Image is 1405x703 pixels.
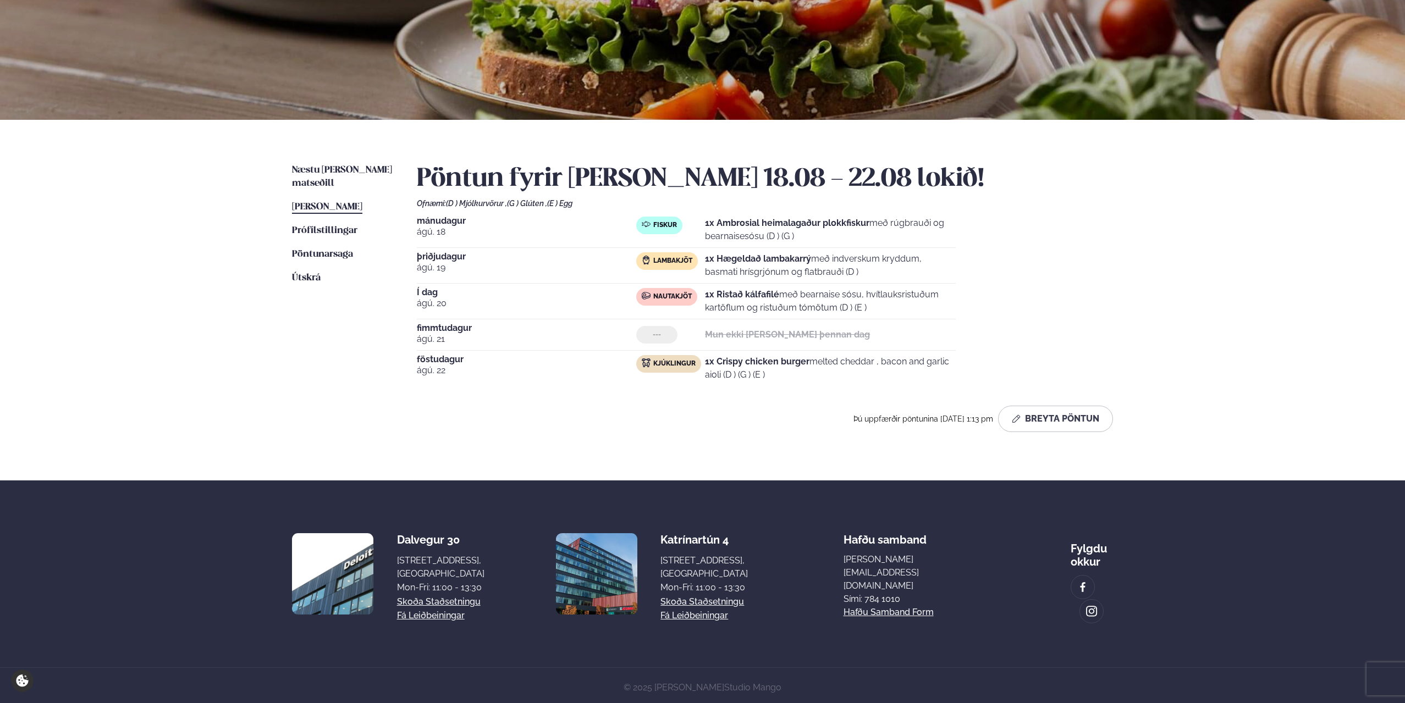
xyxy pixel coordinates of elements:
[844,553,976,593] a: [PERSON_NAME][EMAIL_ADDRESS][DOMAIN_NAME]
[660,595,744,608] a: Skoða staðsetningu
[292,273,321,283] span: Útskrá
[11,669,34,692] a: Cookie settings
[1071,533,1113,568] div: Fylgdu okkur
[397,533,484,546] div: Dalvegur 30
[705,252,956,279] p: með indverskum kryddum, basmati hrísgrjónum og flatbrauði (D )
[705,288,956,314] p: með bearnaise sósu, hvítlauksristuðum kartöflum og ristuðum tómötum (D ) (E )
[417,225,636,239] span: ágú. 18
[292,224,357,237] a: Prófílstillingar
[844,524,927,546] span: Hafðu samband
[1077,581,1089,594] img: image alt
[292,164,395,190] a: Næstu [PERSON_NAME] matseðill
[642,256,651,264] img: Lamb.svg
[705,289,779,300] strong: 1x Ristað kálfafilé
[660,533,748,546] div: Katrínartún 4
[397,554,484,580] div: [STREET_ADDRESS], [GEOGRAPHIC_DATA]
[642,220,651,229] img: fish.svg
[998,406,1113,432] button: Breyta Pöntun
[417,217,636,225] span: mánudagur
[705,253,811,264] strong: 1x Hægeldað lambakarrý
[292,202,362,212] span: [PERSON_NAME]
[417,261,636,274] span: ágú. 19
[417,324,636,333] span: fimmtudagur
[1080,600,1103,623] a: image alt
[292,226,357,235] span: Prófílstillingar
[653,330,661,339] span: ---
[417,164,1113,195] h2: Pöntun fyrir [PERSON_NAME] 18.08 - 22.08 lokið!
[660,581,748,594] div: Mon-Fri: 11:00 - 13:30
[417,288,636,297] span: Í dag
[1086,605,1098,618] img: image alt
[292,165,392,188] span: Næstu [PERSON_NAME] matseðill
[417,333,636,346] span: ágú. 21
[417,199,1113,208] div: Ofnæmi:
[507,199,547,208] span: (G ) Glúten ,
[417,364,636,377] span: ágú. 22
[853,414,994,423] span: Þú uppfærðir pöntunina [DATE] 1:13 pm
[844,606,934,619] a: Hafðu samband form
[1071,575,1094,599] a: image alt
[705,356,809,367] strong: 1x Crispy chicken burger
[642,358,651,367] img: chicken.svg
[417,297,636,310] span: ágú. 20
[653,257,692,265] span: Lambakjöt
[724,682,781,693] a: Studio Mango
[417,252,636,261] span: þriðjudagur
[653,292,692,301] span: Nautakjöt
[556,533,637,615] img: image alt
[660,609,728,622] a: Fá leiðbeiningar
[653,221,677,230] span: Fiskur
[292,533,373,615] img: image alt
[705,329,870,340] strong: Mun ekki [PERSON_NAME] þennan dag
[660,554,748,580] div: [STREET_ADDRESS], [GEOGRAPHIC_DATA]
[705,218,869,228] strong: 1x Ambrosial heimalagaður plokkfiskur
[624,682,781,693] span: © 2025 [PERSON_NAME]
[292,250,353,259] span: Pöntunarsaga
[653,359,696,368] span: Kjúklingur
[397,595,481,608] a: Skoða staðsetningu
[417,355,636,364] span: föstudagur
[705,355,956,381] p: melted cheddar , bacon and garlic aioli (D ) (G ) (E )
[292,248,353,261] a: Pöntunarsaga
[844,593,976,606] p: Sími: 784 1010
[705,217,956,243] p: með rúgbrauði og bearnaisesósu (D ) (G )
[446,199,507,208] span: (D ) Mjólkurvörur ,
[292,201,362,214] a: [PERSON_NAME]
[547,199,572,208] span: (E ) Egg
[642,291,651,300] img: beef.svg
[397,581,484,594] div: Mon-Fri: 11:00 - 13:30
[292,272,321,285] a: Útskrá
[397,609,465,622] a: Fá leiðbeiningar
